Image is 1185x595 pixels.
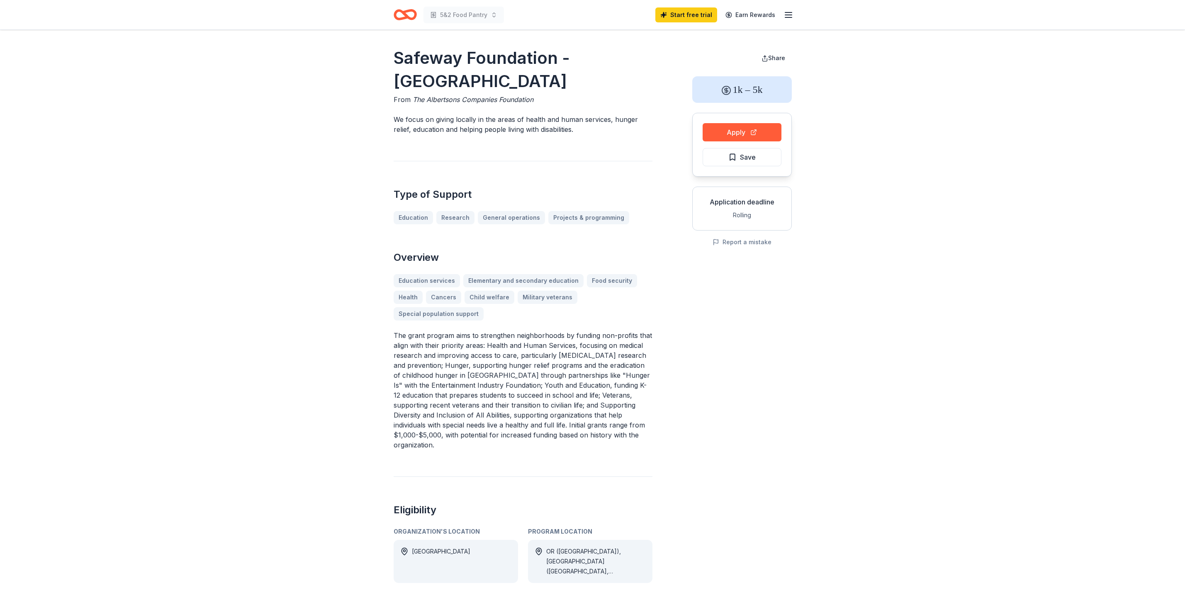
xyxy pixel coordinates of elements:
p: We focus on giving locally in the areas of health and human services, hunger relief, education an... [394,114,652,134]
span: Share [768,54,785,61]
div: OR ([GEOGRAPHIC_DATA]), [GEOGRAPHIC_DATA] ([GEOGRAPHIC_DATA], [GEOGRAPHIC_DATA]) [546,546,646,576]
button: Share [755,50,792,66]
div: Application deadline [699,197,785,207]
a: Projects & programming [548,211,629,224]
h2: Overview [394,251,652,264]
button: Save [703,148,781,166]
h2: Type of Support [394,188,652,201]
div: Organization's Location [394,527,518,537]
a: Home [394,5,417,24]
div: 1k – 5k [692,76,792,103]
a: Start free trial [655,7,717,22]
div: Rolling [699,210,785,220]
a: General operations [478,211,545,224]
div: Program Location [528,527,652,537]
a: Research [436,211,474,224]
div: [GEOGRAPHIC_DATA] [412,546,470,576]
h2: Eligibility [394,503,652,517]
a: Education [394,211,433,224]
a: Earn Rewards [720,7,780,22]
p: The grant program aims to strengthen neighborhoods by funding non-profits that align with their p... [394,330,652,450]
button: Apply [703,123,781,141]
button: Report a mistake [713,237,771,247]
div: From [394,95,652,104]
span: The Albertsons Companies Foundation [413,95,533,104]
h1: Safeway Foundation - [GEOGRAPHIC_DATA] [394,46,652,93]
span: 5&2 Food Pantry [440,10,487,20]
button: 5&2 Food Pantry [423,7,504,23]
span: Save [740,152,756,163]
